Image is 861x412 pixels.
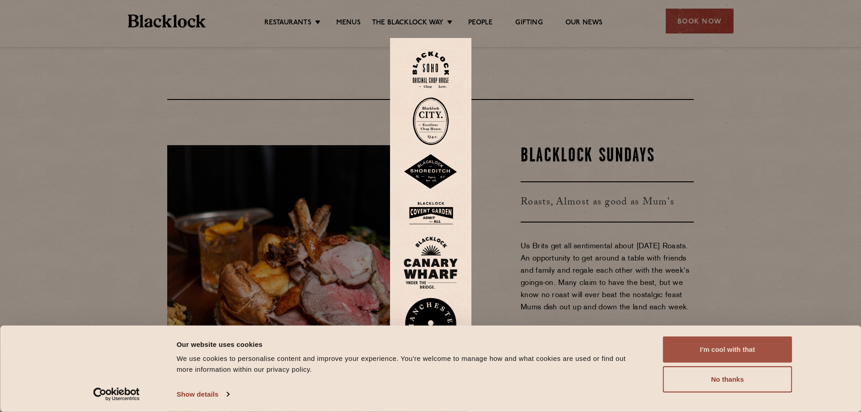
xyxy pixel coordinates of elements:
[404,154,458,189] img: Shoreditch-stamp-v2-default.svg
[413,52,449,88] img: Soho-stamp-default.svg
[177,388,229,401] a: Show details
[404,199,458,228] img: BLA_1470_CoventGarden_Website_Solid.svg
[404,298,458,360] img: BL_Manchester_Logo-bleed.png
[413,97,449,145] img: City-stamp-default.svg
[663,336,792,363] button: I'm cool with that
[177,339,643,350] div: Our website uses cookies
[663,366,792,393] button: No thanks
[177,353,643,375] div: We use cookies to personalise content and improve your experience. You're welcome to manage how a...
[404,237,458,289] img: BL_CW_Logo_Website.svg
[77,388,156,401] a: Usercentrics Cookiebot - opens in a new window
